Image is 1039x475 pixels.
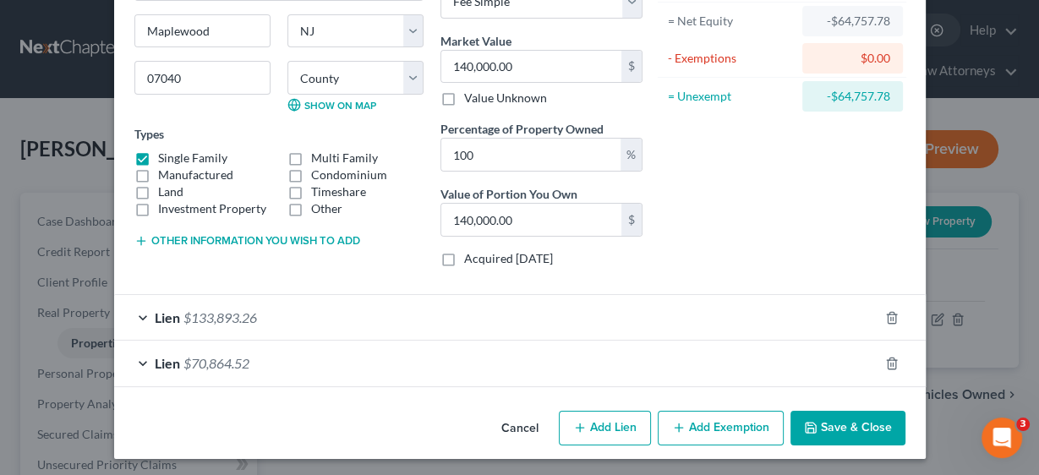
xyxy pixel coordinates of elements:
[816,88,889,105] div: -$64,757.78
[464,250,553,267] label: Acquired [DATE]
[441,51,621,83] input: 0.00
[621,51,642,83] div: $
[668,13,796,30] div: = Net Equity
[621,139,642,171] div: %
[559,411,651,446] button: Add Lien
[158,200,266,217] label: Investment Property
[440,32,511,50] label: Market Value
[287,98,376,112] a: Show on Map
[311,183,366,200] label: Timeshare
[816,50,889,67] div: $0.00
[668,88,796,105] div: = Unexempt
[668,50,796,67] div: - Exemptions
[790,411,905,446] button: Save & Close
[183,309,257,325] span: $133,893.26
[440,120,604,138] label: Percentage of Property Owned
[311,150,378,167] label: Multi Family
[158,150,227,167] label: Single Family
[488,412,552,446] button: Cancel
[183,355,249,371] span: $70,864.52
[134,234,360,248] button: Other information you wish to add
[621,204,642,236] div: $
[464,90,547,106] label: Value Unknown
[441,139,621,171] input: 0.00
[134,61,271,95] input: Enter zip...
[155,355,180,371] span: Lien
[134,125,164,143] label: Types
[441,204,621,236] input: 0.00
[158,183,183,200] label: Land
[816,13,889,30] div: -$64,757.78
[311,200,342,217] label: Other
[135,15,270,47] input: Enter city...
[158,167,233,183] label: Manufactured
[155,309,180,325] span: Lien
[440,185,577,203] label: Value of Portion You Own
[982,418,1022,458] iframe: Intercom live chat
[1016,418,1030,431] span: 3
[658,411,784,446] button: Add Exemption
[311,167,387,183] label: Condominium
